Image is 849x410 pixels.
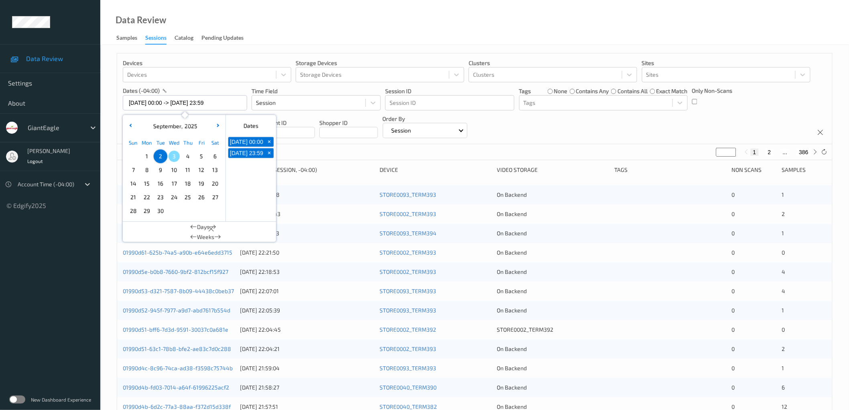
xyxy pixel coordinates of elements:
span: 30 [155,205,166,216]
div: Choose Thursday September 18 of 2025 [181,177,195,190]
a: STORE0002_TERM393 [380,249,436,256]
div: Choose Tuesday September 02 of 2025 [154,149,167,163]
a: STORE0093_TERM394 [380,230,437,237]
div: Choose Friday September 19 of 2025 [195,177,208,190]
div: Choose Sunday September 07 of 2025 [126,163,140,177]
a: 01990d52-945f-7977-a9d7-abd7617b554d [123,307,230,314]
div: Choose Thursday September 11 of 2025 [181,163,195,177]
span: 6 [782,384,785,391]
div: Pending Updates [201,34,244,44]
div: Choose Sunday August 31 of 2025 [126,149,140,163]
span: 0 [731,191,735,198]
button: [DATE] 23:59 [228,148,265,158]
a: 01990d4b-6d2c-77a3-88aa-f372d15d338f [123,403,231,410]
div: [DATE] 23:05:43 [240,210,374,218]
p: Order By [383,115,468,123]
div: Choose Thursday September 25 of 2025 [181,190,195,204]
span: 0 [731,249,735,256]
a: Samples [116,33,145,44]
button: 2 [766,149,774,156]
div: Mon [140,136,154,149]
div: On Backend [497,306,609,314]
div: [DATE] 22:05:39 [240,306,374,314]
div: [DATE] 22:21:50 [240,249,374,257]
div: Choose Tuesday September 23 of 2025 [154,190,167,204]
p: Shopper ID [319,119,378,127]
a: Catalog [175,33,201,44]
p: Time Field [252,87,381,95]
label: contains all [617,87,648,95]
div: On Backend [497,191,609,199]
a: STORE0093_TERM393 [380,307,436,314]
p: Tags [519,87,531,95]
a: STORE0093_TERM393 [380,191,436,198]
button: 1 [751,149,759,156]
button: + [265,137,274,147]
div: Choose Sunday September 14 of 2025 [126,177,140,190]
div: Sun [126,136,140,149]
div: Video Storage [497,166,609,174]
a: 01990d51-bff6-7d3d-9591-30037c0a681e [123,326,228,333]
span: 15 [141,178,152,189]
span: 1 [141,151,152,162]
a: STORE0093_TERM393 [380,365,436,371]
p: Session ID [385,87,514,95]
span: 0 [731,403,735,410]
p: Sites [642,59,810,67]
div: On Backend [497,364,609,372]
p: Clusters [469,59,637,67]
button: + [265,148,274,158]
span: September [151,122,181,129]
span: 20 [209,178,221,189]
a: STORE0002_TERM393 [380,345,436,352]
span: 10 [169,164,180,175]
div: , [151,122,197,130]
div: On Backend [497,287,609,295]
div: On Backend [497,268,609,276]
span: 3 [169,151,180,162]
div: Sat [208,136,222,149]
a: Sessions [145,33,175,45]
span: 0 [731,288,735,294]
span: 28 [128,205,139,216]
div: STORE0002_TERM392 [497,326,609,334]
span: + [265,149,274,157]
span: 0 [731,210,735,217]
div: Sessions [145,34,167,45]
div: Choose Tuesday September 30 of 2025 [154,204,167,218]
div: Choose Saturday September 27 of 2025 [208,190,222,204]
span: 14 [128,178,139,189]
div: [DATE] 21:59:04 [240,364,374,372]
div: Choose Monday September 29 of 2025 [140,204,154,218]
label: contains any [576,87,609,95]
span: 21 [128,192,139,203]
span: 6 [209,151,221,162]
div: [DATE] 22:18:53 [240,268,374,276]
span: 19 [196,178,207,189]
span: 0 [731,384,735,391]
div: [DATE] 22:55:13 [240,229,374,237]
span: 0 [731,307,735,314]
a: STORE0040_TERM390 [380,384,437,391]
div: Data Review [116,16,166,24]
span: 0 [731,230,735,237]
p: Session [389,126,414,135]
div: Choose Monday September 01 of 2025 [140,149,154,163]
span: Days [197,223,209,231]
button: [DATE] 00:00 [228,137,265,147]
span: 12 [196,164,207,175]
span: 4 [182,151,193,162]
div: Timestamp (Session, -04:00) [240,166,374,174]
div: Choose Tuesday September 09 of 2025 [154,163,167,177]
a: 01990d4b-fd03-7014-a64f-61996225acf2 [123,384,229,391]
div: [DATE] 22:04:45 [240,326,374,334]
span: 2 [782,345,785,352]
span: + [265,138,274,146]
span: 4 [782,288,786,294]
span: 25 [182,192,193,203]
a: 01990d53-d321-7587-8b09-44438c0beb37 [123,288,234,294]
span: 1 [782,307,784,314]
div: Choose Saturday September 20 of 2025 [208,177,222,190]
span: 11 [182,164,193,175]
span: 0 [731,365,735,371]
